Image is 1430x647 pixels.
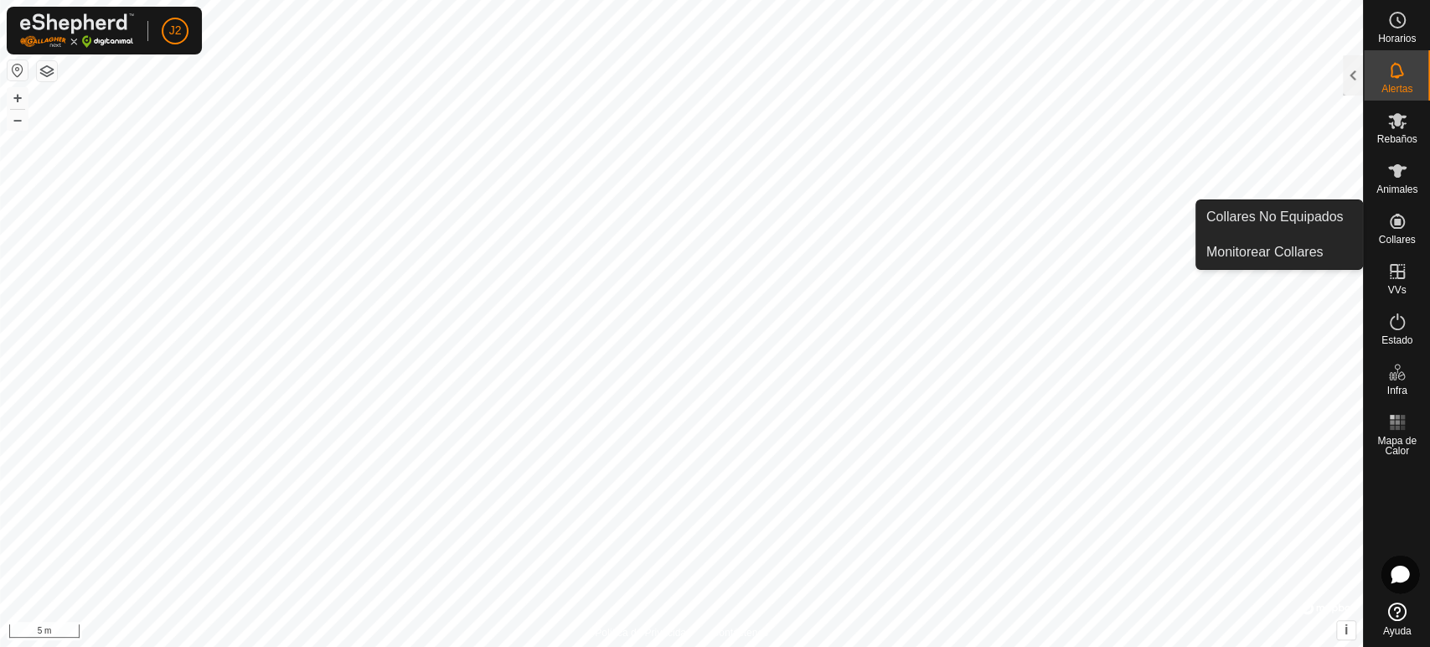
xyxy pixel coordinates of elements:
a: Política de Privacidad [595,625,691,640]
span: VVs [1387,285,1406,295]
button: i [1337,621,1355,639]
span: Horarios [1378,34,1416,44]
span: Collares No Equipados [1206,207,1344,227]
a: Collares No Equipados [1196,200,1362,234]
a: Contáctenos [712,625,768,640]
button: Restablecer Mapa [8,60,28,80]
span: i [1345,623,1348,637]
a: Ayuda [1364,596,1430,643]
span: J2 [169,22,182,39]
span: Infra [1386,386,1407,396]
button: – [8,110,28,130]
img: Logo Gallagher [20,13,134,48]
span: Ayuda [1383,626,1412,636]
span: Estado [1381,335,1412,345]
span: Collares [1378,235,1415,245]
span: Alertas [1381,84,1412,94]
span: Mapa de Calor [1368,436,1426,456]
a: Monitorear Collares [1196,236,1362,269]
span: Rebaños [1376,134,1417,144]
button: Capas del Mapa [37,61,57,81]
button: + [8,88,28,108]
span: Monitorear Collares [1206,242,1324,262]
span: Animales [1376,184,1417,194]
